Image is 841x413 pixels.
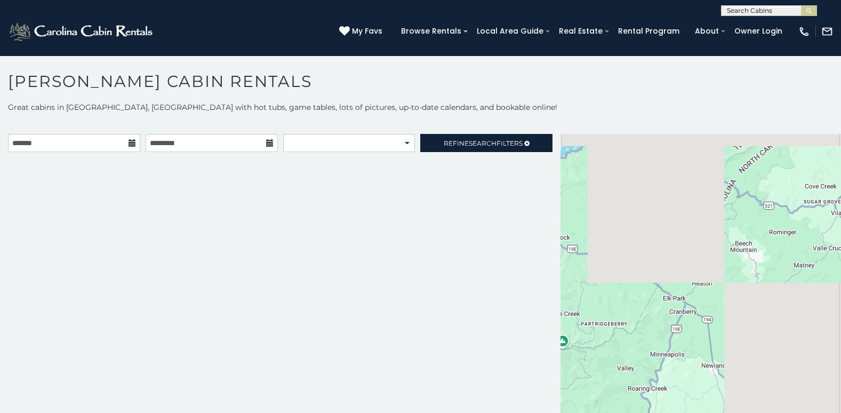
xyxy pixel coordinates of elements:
[8,21,156,42] img: White-1-2.png
[554,23,608,39] a: Real Estate
[469,139,496,147] span: Search
[613,23,685,39] a: Rental Program
[420,134,552,152] a: RefineSearchFilters
[729,23,788,39] a: Owner Login
[339,26,385,37] a: My Favs
[396,23,467,39] a: Browse Rentals
[690,23,724,39] a: About
[352,26,382,37] span: My Favs
[444,139,523,147] span: Refine Filters
[471,23,549,39] a: Local Area Guide
[798,26,810,37] img: phone-regular-white.png
[821,26,833,37] img: mail-regular-white.png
